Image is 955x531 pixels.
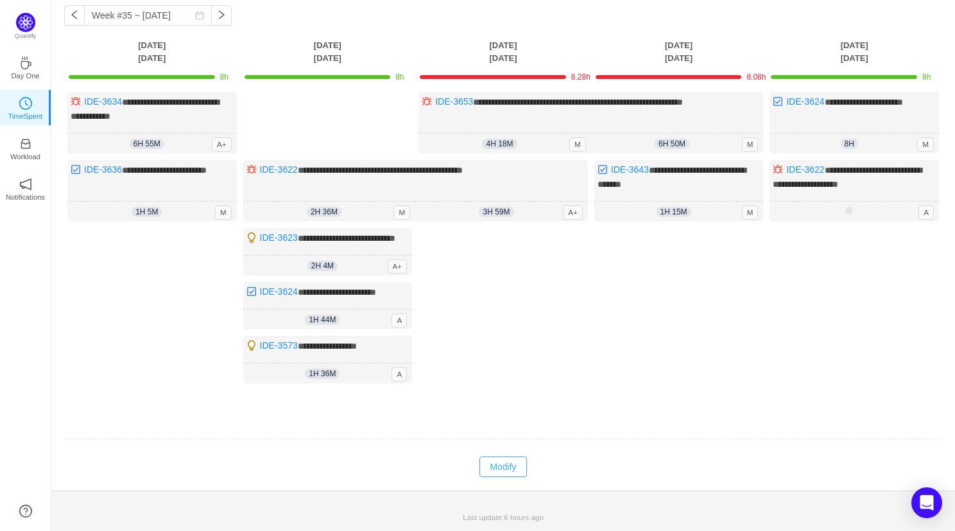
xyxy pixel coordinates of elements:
[918,205,934,220] span: A
[563,205,583,220] span: A+
[132,207,162,217] span: 1h 5m
[19,182,32,195] a: icon: notificationNotifications
[10,151,40,162] p: Workload
[71,164,81,175] img: 10318
[598,164,608,175] img: 10318
[591,39,767,65] th: [DATE] [DATE]
[260,164,298,175] a: IDE-3622
[19,137,32,150] i: icon: inbox
[482,139,517,149] span: 4h 18m
[246,232,257,243] img: 10322
[15,32,37,41] p: Quantify
[305,315,340,325] span: 1h 44m
[19,60,32,73] a: icon: coffeeDay One
[8,110,43,122] p: TimeSpent
[841,139,858,149] span: 8h
[773,96,783,107] img: 10318
[19,97,32,110] i: icon: clock-circle
[571,73,590,82] span: 8.28h
[742,205,759,220] span: M
[215,205,232,220] span: M
[260,286,298,297] a: IDE-3624
[922,73,931,82] span: 8h
[388,259,408,274] span: A+
[84,5,212,26] input: Select a week
[19,101,32,114] a: icon: clock-circleTimeSpent
[84,164,122,175] a: IDE-3636
[84,96,122,107] a: IDE-3634
[246,286,257,297] img: 10318
[16,13,35,32] img: Quantify
[307,261,338,271] span: 2h 4m
[422,96,432,107] img: 10303
[71,96,81,107] img: 10303
[195,11,204,20] i: icon: calendar
[246,340,257,351] img: 10322
[786,96,824,107] a: IDE-3624
[435,96,473,107] a: IDE-3653
[260,340,298,351] a: IDE-3573
[240,39,416,65] th: [DATE] [DATE]
[911,487,942,518] div: Open Intercom Messenger
[391,367,407,381] span: A
[220,73,228,82] span: 8h
[773,164,783,175] img: 10303
[19,178,32,191] i: icon: notification
[611,164,649,175] a: IDE-3643
[395,73,404,82] span: 8h
[393,205,410,220] span: M
[19,57,32,69] i: icon: coffee
[657,207,691,217] span: 1h 15m
[786,164,824,175] a: IDE-3622
[504,513,544,521] span: 6 hours ago
[19,141,32,154] a: icon: inboxWorkload
[64,39,240,65] th: [DATE] [DATE]
[6,191,45,203] p: Notifications
[130,139,164,149] span: 6h 55m
[479,207,513,217] span: 3h 59m
[307,207,341,217] span: 2h 36m
[211,5,232,26] button: icon: right
[742,137,759,152] span: M
[391,313,407,327] span: A
[246,164,257,175] img: 10303
[479,457,526,477] button: Modify
[463,513,544,521] span: Last update:
[766,39,942,65] th: [DATE] [DATE]
[64,5,85,26] button: icon: left
[655,139,689,149] span: 6h 50m
[415,39,591,65] th: [DATE] [DATE]
[260,232,298,243] a: IDE-3623
[917,137,934,152] span: M
[305,369,340,379] span: 1h 36m
[11,70,39,82] p: Day One
[19,505,32,518] a: icon: question-circle
[746,73,766,82] span: 8.08h
[212,137,232,152] span: A+
[569,137,586,152] span: M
